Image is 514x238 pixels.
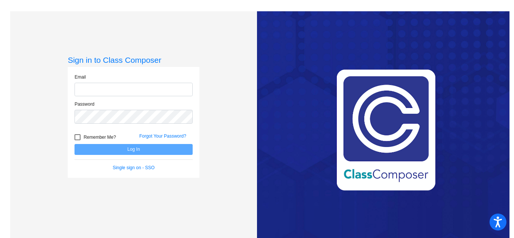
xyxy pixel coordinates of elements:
[68,55,199,65] h3: Sign in to Class Composer
[113,165,154,170] a: Single sign on - SSO
[84,133,116,142] span: Remember Me?
[75,144,193,155] button: Log In
[75,101,94,108] label: Password
[75,74,86,80] label: Email
[139,133,186,139] a: Forgot Your Password?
